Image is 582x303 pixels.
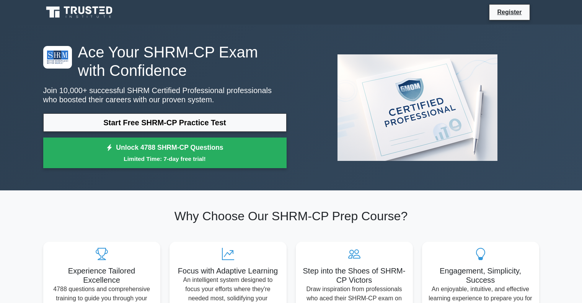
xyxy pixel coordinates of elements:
[331,48,504,167] img: SHRM Certified Professional Preview
[43,138,287,168] a: Unlock 4788 SHRM-CP QuestionsLimited Time: 7-day free trial!
[43,113,287,132] a: Start Free SHRM-CP Practice Test
[53,154,277,163] small: Limited Time: 7-day free trial!
[302,266,407,285] h5: Step into the Shoes of SHRM-CP Victors
[428,266,533,285] h5: Engagement, Simplicity, Success
[43,86,287,104] p: Join 10,000+ successful SHRM Certified Professional professionals who boosted their careers with ...
[43,43,287,80] h1: Ace Your SHRM-CP Exam with Confidence
[49,266,154,285] h5: Experience Tailored Excellence
[176,266,280,275] h5: Focus with Adaptive Learning
[492,7,526,17] a: Register
[43,209,539,223] h2: Why Choose Our SHRM-CP Prep Course?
